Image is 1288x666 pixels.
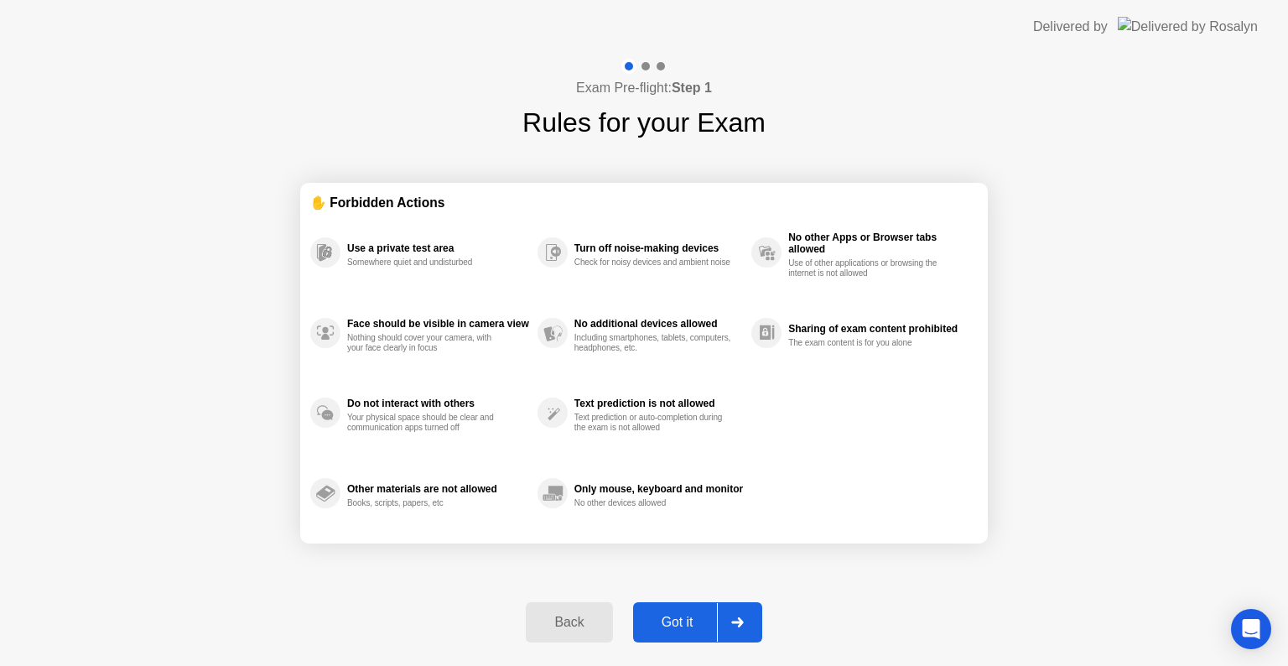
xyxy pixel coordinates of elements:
[788,323,969,335] div: Sharing of exam content prohibited
[526,602,612,643] button: Back
[347,413,506,433] div: Your physical space should be clear and communication apps turned off
[347,483,529,495] div: Other materials are not allowed
[1231,609,1271,649] div: Open Intercom Messenger
[347,258,506,268] div: Somewhere quiet and undisturbed
[347,498,506,508] div: Books, scripts, papers, etc
[1118,17,1258,36] img: Delivered by Rosalyn
[788,232,969,255] div: No other Apps or Browser tabs allowed
[574,318,743,330] div: No additional devices allowed
[1033,17,1108,37] div: Delivered by
[788,338,947,348] div: The exam content is for you alone
[347,242,529,254] div: Use a private test area
[522,102,766,143] h1: Rules for your Exam
[574,258,733,268] div: Check for noisy devices and ambient noise
[574,483,743,495] div: Only mouse, keyboard and monitor
[574,498,733,508] div: No other devices allowed
[310,193,978,212] div: ✋ Forbidden Actions
[347,333,506,353] div: Nothing should cover your camera, with your face clearly in focus
[531,615,607,630] div: Back
[788,258,947,278] div: Use of other applications or browsing the internet is not allowed
[638,615,717,630] div: Got it
[347,318,529,330] div: Face should be visible in camera view
[347,398,529,409] div: Do not interact with others
[574,242,743,254] div: Turn off noise-making devices
[574,333,733,353] div: Including smartphones, tablets, computers, headphones, etc.
[672,81,712,95] b: Step 1
[574,413,733,433] div: Text prediction or auto-completion during the exam is not allowed
[574,398,743,409] div: Text prediction is not allowed
[633,602,762,643] button: Got it
[576,78,712,98] h4: Exam Pre-flight:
